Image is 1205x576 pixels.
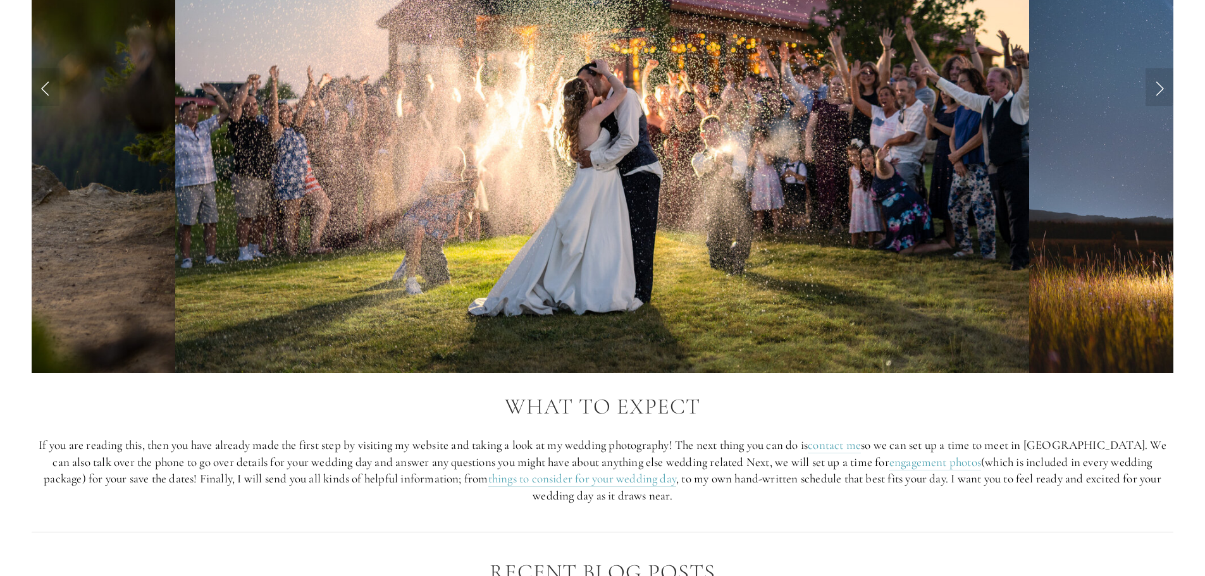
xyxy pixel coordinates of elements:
[32,395,1173,419] h2: What to Expect
[1146,68,1173,106] a: Next Slide
[889,455,981,470] a: engagement photos
[488,471,676,487] a: things to consider for your wedding day
[32,68,59,106] a: Previous Slide
[32,437,1173,504] p: If you are reading this, then you have already made the first step by visiting my website and tak...
[808,438,861,453] a: contact me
